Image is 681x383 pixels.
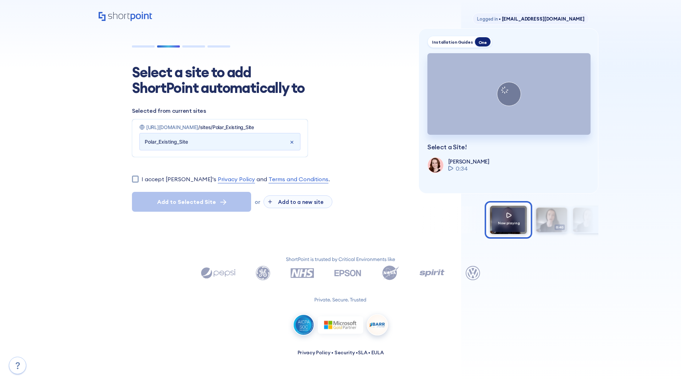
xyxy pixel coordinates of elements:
span: 0:40 [555,224,565,231]
span: [EMAIL_ADDRESS][DOMAIN_NAME] [498,16,585,22]
span: Add to Selected Site [157,198,216,206]
div: https://gridmode10shortpoint.sharepoint.com/sites/Polar_Existing_Site [134,121,306,133]
div: Installation Guides [432,39,473,45]
a: SLA [358,349,367,356]
span: 0:34 [456,164,468,173]
h1: Select a site to add ShortPoint automatically to [132,65,316,96]
p: Select a Site! [427,143,589,151]
a: Terms and Conditions [268,175,328,183]
span: [URL][DOMAIN_NAME] [146,124,198,130]
span: • [499,16,501,22]
a: Privacy Policy [298,349,331,356]
button: Add to Selected Site [132,192,251,212]
a: EULA [371,349,384,356]
label: I accept [PERSON_NAME]'s and . [142,175,330,183]
input: Search sites [145,136,289,148]
span: Logged in [477,16,498,22]
img: shortpoint-support-team [428,157,443,172]
a: Privacy Policy [218,175,255,183]
p: Selected from current sites [132,106,402,115]
span: /sites/Polar_Existing_Site [198,124,254,130]
a: Security [334,349,355,356]
span: 0:07 [592,224,602,231]
iframe: Chat Widget [646,349,681,383]
p: [PERSON_NAME] [448,158,489,165]
p: • • • [298,349,384,356]
span: Add to a new site [273,199,328,205]
span: or [255,199,260,205]
button: Add to a new site [264,195,332,208]
div: One [475,37,491,47]
span: Now playing [498,221,520,225]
